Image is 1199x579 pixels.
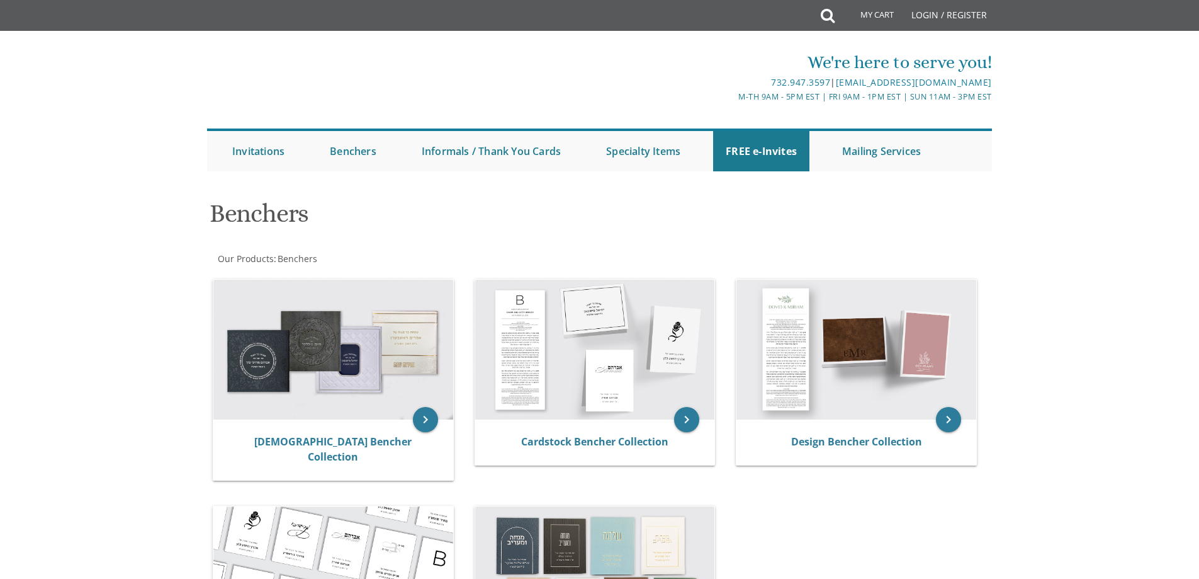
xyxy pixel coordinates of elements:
[521,435,668,449] a: Cardstock Bencher Collection
[836,76,992,88] a: [EMAIL_ADDRESS][DOMAIN_NAME]
[470,50,992,75] div: We're here to serve you!
[409,131,573,171] a: Informals / Thank You Cards
[210,200,723,237] h1: Benchers
[674,407,699,432] a: keyboard_arrow_right
[830,131,933,171] a: Mailing Services
[791,435,922,449] a: Design Bencher Collection
[594,131,693,171] a: Specialty Items
[713,131,809,171] a: FREE e-Invites
[936,407,961,432] a: keyboard_arrow_right
[736,280,976,420] img: Design Bencher Collection
[213,280,453,420] img: Judaica Bencher Collection
[278,253,317,265] span: Benchers
[470,90,992,103] div: M-Th 9am - 5pm EST | Fri 9am - 1pm EST | Sun 11am - 3pm EST
[254,435,412,464] a: [DEMOGRAPHIC_DATA] Bencher Collection
[833,1,903,33] a: My Cart
[207,253,600,265] div: :
[771,76,830,88] a: 732.947.3597
[276,253,317,265] a: Benchers
[475,280,715,420] img: Cardstock Bencher Collection
[220,131,297,171] a: Invitations
[317,131,389,171] a: Benchers
[217,253,274,265] a: Our Products
[470,75,992,90] div: |
[413,407,438,432] a: keyboard_arrow_right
